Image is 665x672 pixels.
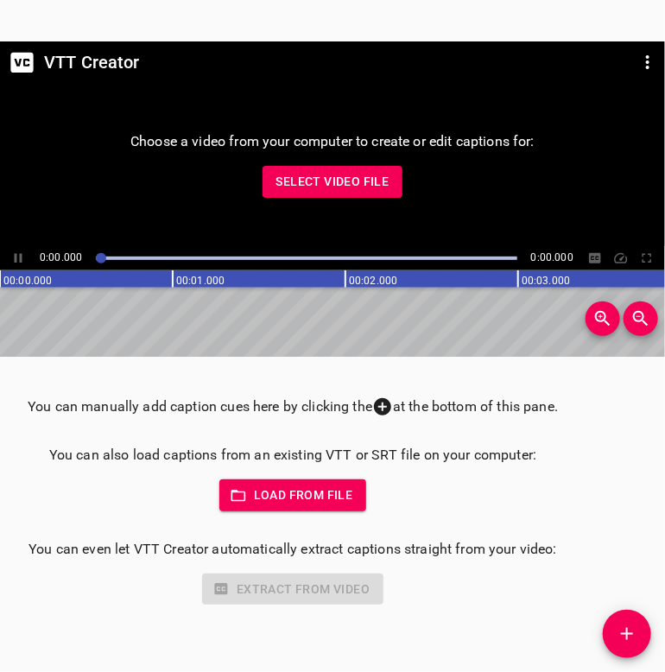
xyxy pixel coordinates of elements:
h6: VTT Creator [44,48,627,76]
div: Toggle Full Screen [636,247,658,269]
div: Playback Speed [610,247,632,269]
span: Select Video File [276,171,389,193]
p: You can manually add caption cues here by clicking the at the bottom of this pane. [28,396,558,418]
button: Load from file [219,479,367,511]
span: Load from file [233,485,353,506]
p: You can even let VTT Creator automatically extract captions straight from your video: [28,539,558,560]
text: 00:01.000 [176,275,225,287]
text: 00:02.000 [349,275,397,287]
span: Video Duration [531,251,573,263]
span: Current Time [40,251,82,263]
button: Zoom Out [624,301,658,336]
div: Hide/Show Captions [584,247,606,269]
div: Play progress [96,257,517,260]
button: Zoom In [586,301,620,336]
p: Choose a video from your computer to create or edit captions for: [130,131,535,152]
p: You can also load captions from an existing VTT or SRT file on your computer: [28,445,558,466]
text: 00:03.000 [522,275,570,287]
button: Add Cue [603,610,651,658]
text: 00:00.000 [3,275,52,287]
button: Select Video File [263,166,403,198]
